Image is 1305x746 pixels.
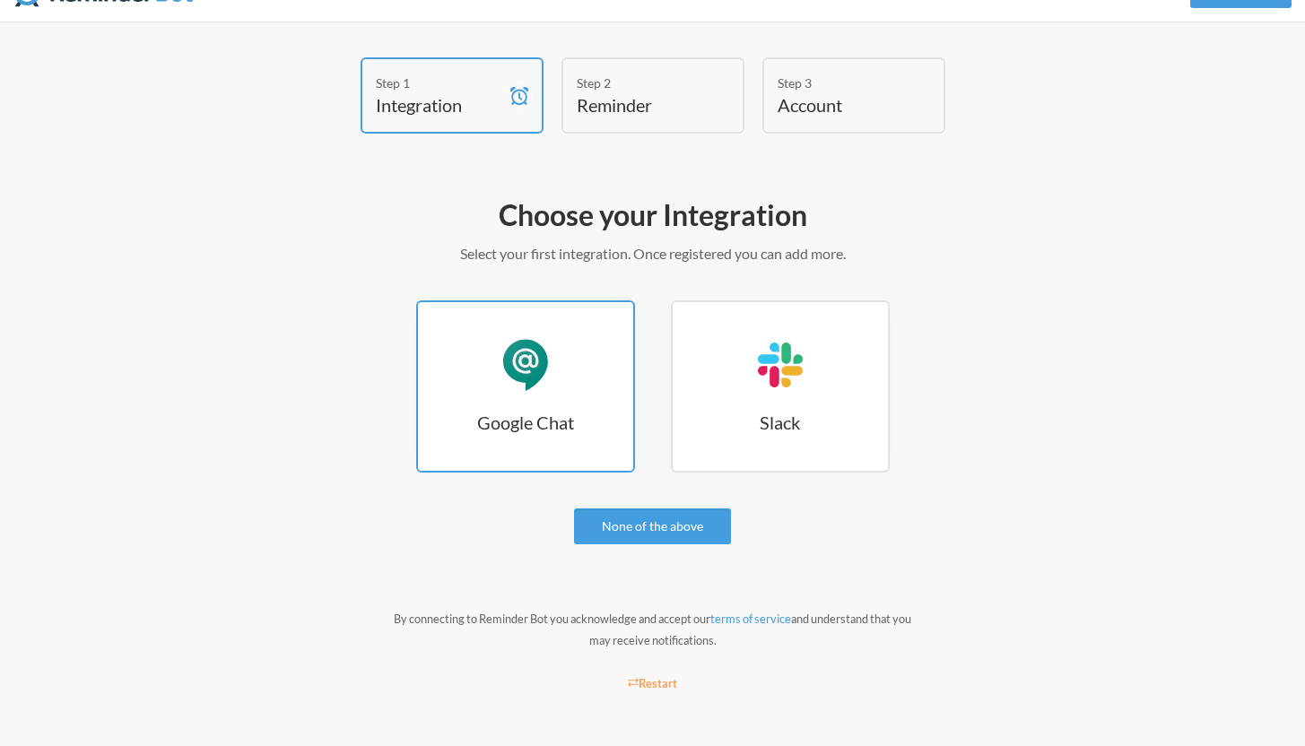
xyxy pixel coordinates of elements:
[376,74,501,92] div: Step 1
[574,508,731,544] a: None of the above
[376,92,501,117] h4: Integration
[418,410,633,435] h3: Google Chat
[577,92,702,117] h4: Reminder
[673,410,888,435] h3: Slack
[133,243,1173,265] p: Select your first integration. Once registered you can add more.
[778,74,903,92] div: Step 3
[394,612,911,647] small: By connecting to Reminder Bot you acknowledge and accept our and understand that you may receive ...
[577,74,702,92] div: Step 2
[133,196,1173,234] h2: Choose your Integration
[778,92,903,117] h4: Account
[710,612,791,626] a: terms of service
[628,676,678,690] small: Restart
